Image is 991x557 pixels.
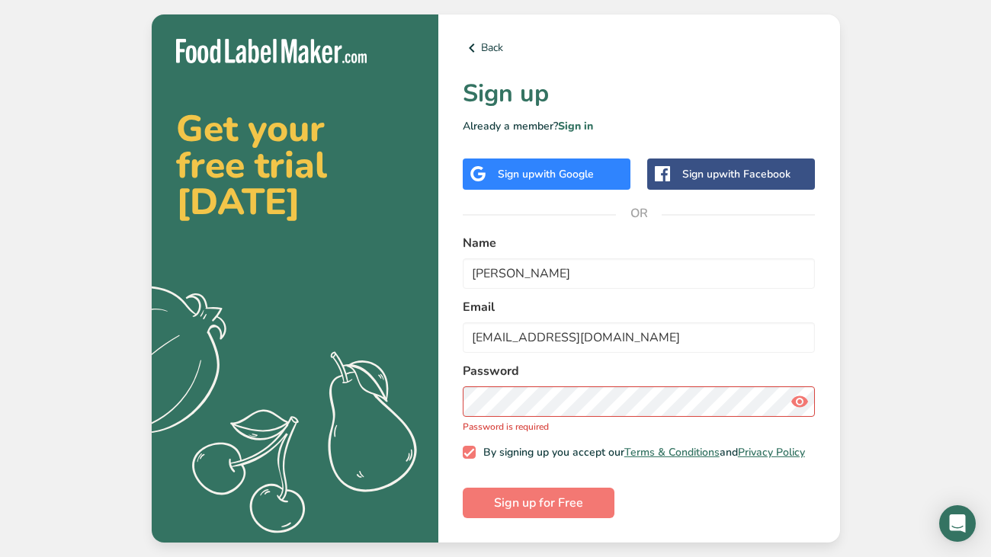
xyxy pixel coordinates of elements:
h2: Get your free trial [DATE] [176,110,414,220]
a: Back [463,39,816,57]
span: By signing up you accept our and [476,446,805,459]
label: Name [463,234,816,252]
p: Password is required [463,420,816,434]
p: Already a member? [463,118,816,134]
div: Open Intercom Messenger [939,505,976,542]
input: John Doe [463,258,816,289]
span: with Facebook [719,167,791,181]
label: Email [463,298,816,316]
a: Terms & Conditions [624,445,720,459]
span: Sign up for Free [494,494,583,512]
a: Sign in [558,119,593,133]
input: email@example.com [463,322,816,353]
div: Sign up [682,166,791,182]
label: Password [463,362,816,380]
img: Food Label Maker [176,39,367,64]
span: OR [616,190,662,236]
h1: Sign up [463,75,816,112]
div: Sign up [498,166,594,182]
button: Sign up for Free [463,488,614,518]
a: Privacy Policy [738,445,805,459]
span: with Google [534,167,594,181]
